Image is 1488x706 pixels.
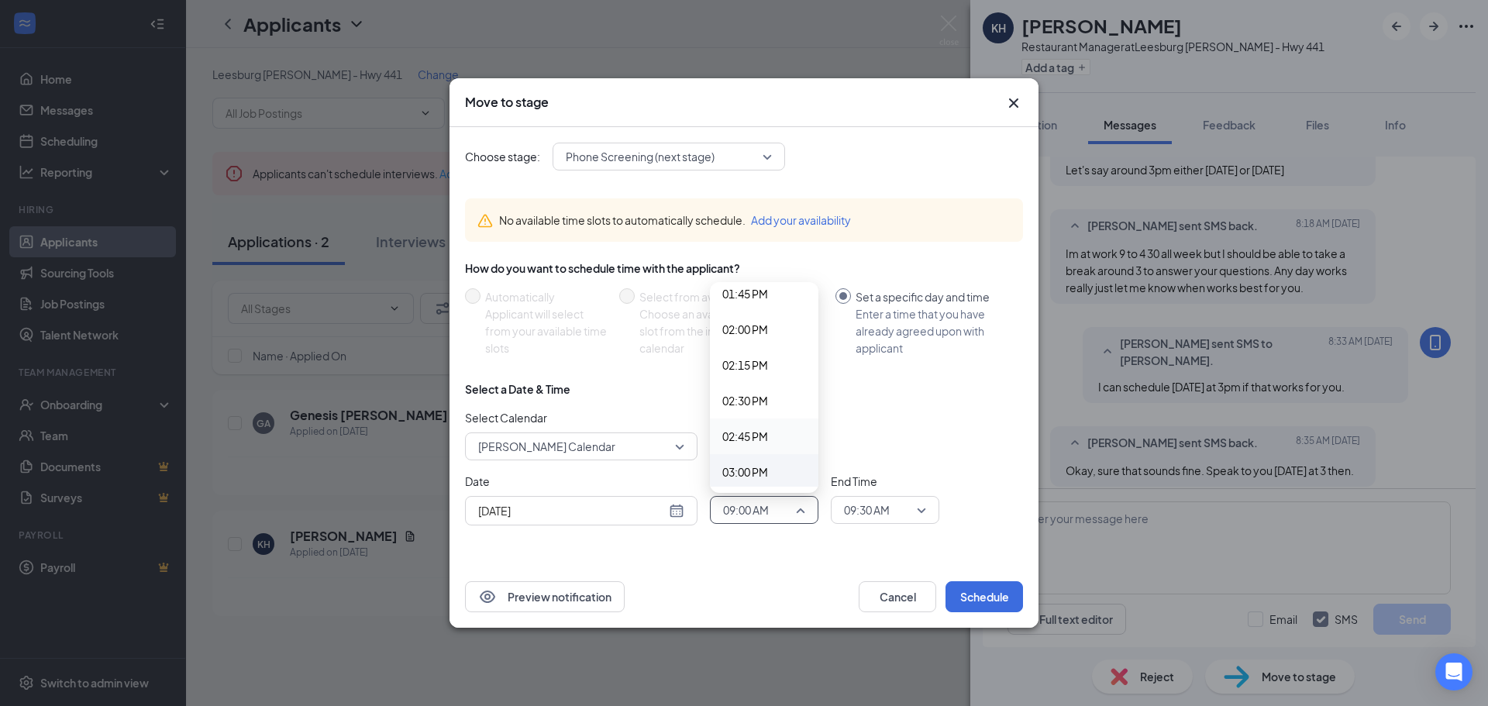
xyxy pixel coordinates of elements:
span: End Time [831,473,939,490]
button: EyePreview notification [465,581,625,612]
svg: Eye [478,587,497,606]
span: 02:00 PM [722,321,768,338]
h3: Move to stage [465,94,549,111]
span: 09:00 AM [723,498,769,522]
button: Schedule [945,581,1023,612]
span: 01:45 PM [722,285,768,302]
span: 09:30 AM [844,498,890,522]
span: 02:30 PM [722,392,768,409]
div: No available time slots to automatically schedule. [499,212,1011,229]
span: 02:15 PM [722,356,768,374]
div: Automatically [485,288,607,305]
div: Set a specific day and time [856,288,1011,305]
div: Select a Date & Time [465,381,570,397]
svg: Warning [477,213,493,229]
span: [PERSON_NAME] Calendar [478,435,615,458]
input: Aug 28, 2025 [478,502,666,519]
svg: Cross [1004,94,1023,112]
button: Add your availability [751,212,851,229]
div: Open Intercom Messenger [1435,653,1472,691]
span: 03:00 PM [722,463,768,480]
div: How do you want to schedule time with the applicant? [465,260,1023,276]
button: Close [1004,94,1023,112]
div: Applicant will select from your available time slots [485,305,607,356]
button: Cancel [859,581,936,612]
span: Phone Screening (next stage) [566,145,715,168]
span: Choose stage: [465,148,540,165]
div: Select from availability [639,288,823,305]
span: Date [465,473,697,490]
div: Enter a time that you have already agreed upon with applicant [856,305,1011,356]
span: 02:45 PM [722,428,768,445]
span: Select Calendar [465,409,697,426]
div: Choose an available day and time slot from the interview lead’s calendar [639,305,823,356]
